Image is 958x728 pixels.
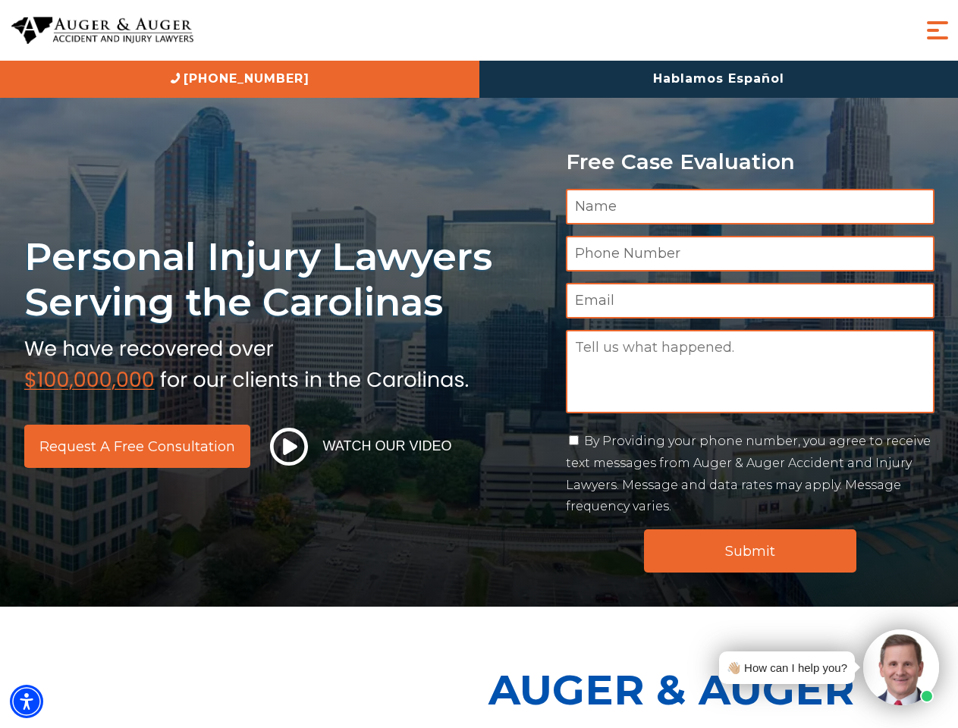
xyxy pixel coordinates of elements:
[265,427,457,466] button: Watch Our Video
[39,440,235,453] span: Request a Free Consultation
[727,657,847,678] div: 👋🏼 How can I help you?
[922,15,953,45] button: Menu
[24,425,250,468] a: Request a Free Consultation
[644,529,856,573] input: Submit
[566,236,934,271] input: Phone Number
[566,283,934,318] input: Email
[11,17,193,45] img: Auger & Auger Accident and Injury Lawyers Logo
[566,150,934,174] p: Free Case Evaluation
[24,234,548,325] h1: Personal Injury Lawyers Serving the Carolinas
[10,685,43,718] div: Accessibility Menu
[24,333,469,391] img: sub text
[488,652,950,727] p: Auger & Auger
[566,434,931,513] label: By Providing your phone number, you agree to receive text messages from Auger & Auger Accident an...
[566,189,934,224] input: Name
[863,629,939,705] img: Intaker widget Avatar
